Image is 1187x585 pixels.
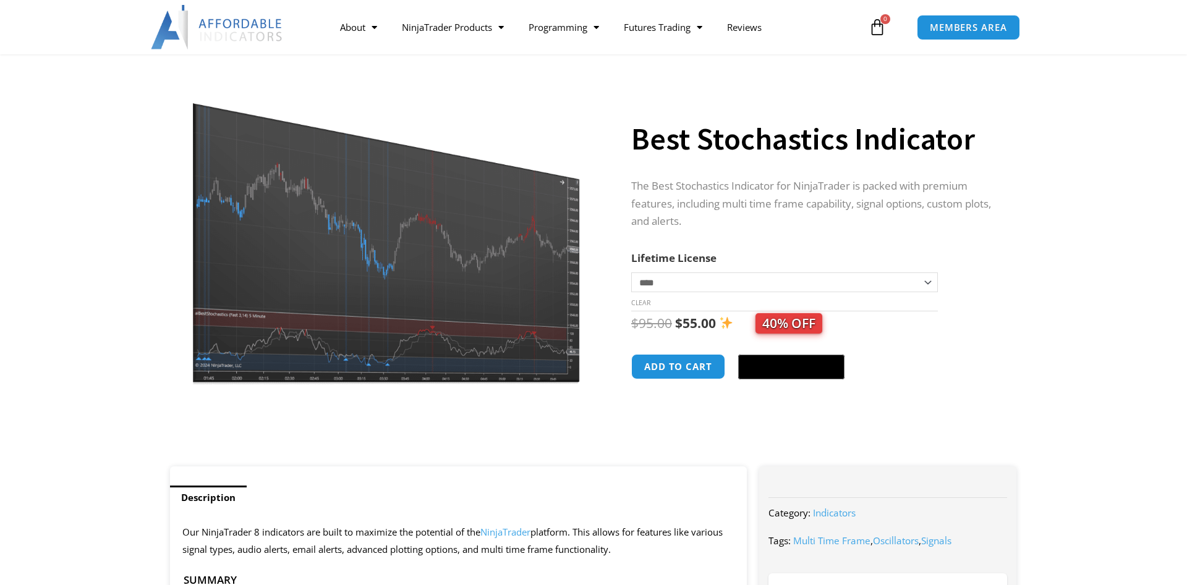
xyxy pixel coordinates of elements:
[793,534,870,547] a: Multi Time Frame
[880,14,890,24] span: 0
[611,13,715,41] a: Futures Trading
[170,486,247,510] a: Description
[715,13,774,41] a: Reviews
[631,179,991,229] span: The Best Stochastics Indicator for NinjaTrader is packed with premium features, including multi t...
[675,314,716,332] bdi: 55.00
[793,534,951,547] span: , ,
[328,13,389,41] a: About
[813,507,856,519] a: Indicators
[917,15,1020,40] a: MEMBERS AREA
[768,507,810,519] span: Category:
[768,534,791,547] span: Tags:
[151,5,284,49] img: LogoAI | Affordable Indicators – NinjaTrader
[755,313,822,334] span: 40% OFF
[182,526,723,555] span: Our NinjaTrader 8 indicators are built to maximize the potential of the platform. This allows for...
[738,355,845,379] button: Buy with GPay
[188,69,585,386] img: Best Stochastics
[389,13,516,41] a: NinjaTrader Products
[631,117,992,161] h1: Best Stochastics Indicator
[631,298,650,307] a: Clear options
[921,534,951,547] a: Signals
[631,251,717,265] label: Lifetime License
[631,395,992,406] iframe: PayPal Message 1
[516,13,611,41] a: Programming
[328,13,866,41] nav: Menu
[675,314,683,332] span: $
[930,23,1007,32] span: MEMBERS AREA
[631,314,672,332] bdi: 95.00
[480,526,530,538] a: NinjaTrader
[720,316,733,329] img: ✨
[631,354,725,379] button: Add to cart
[631,314,639,332] span: $
[873,534,919,547] a: Oscillators
[850,9,904,45] a: 0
